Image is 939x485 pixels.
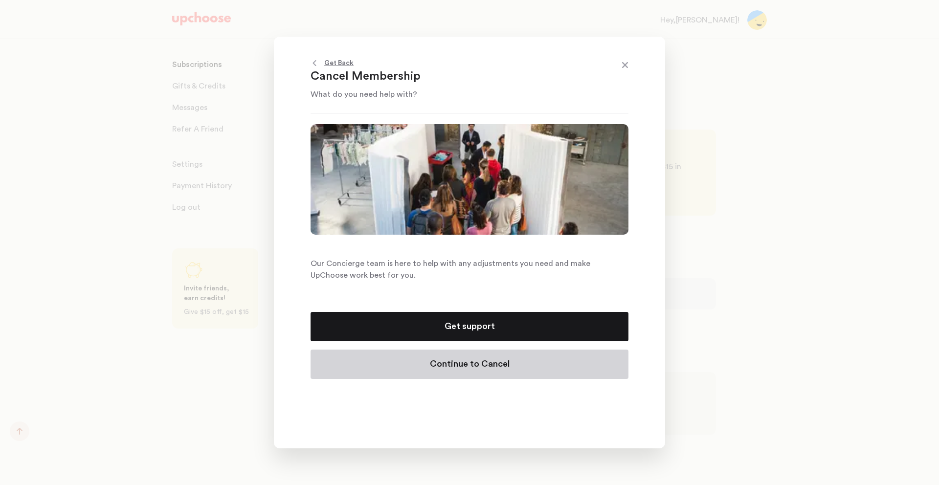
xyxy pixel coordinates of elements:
button: Continue to Cancel [311,350,628,379]
p: Get Back [324,57,354,69]
button: Get support [311,312,628,341]
img: Cancel Membership [311,124,628,235]
p: Cancel Membership [311,69,604,85]
p: Our Concierge team is here to help with any adjustments you need and make UpChoose work best for ... [311,258,628,281]
p: Get support [445,321,495,332]
p: What do you need help with? [311,88,604,100]
p: Continue to Cancel [430,358,510,370]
